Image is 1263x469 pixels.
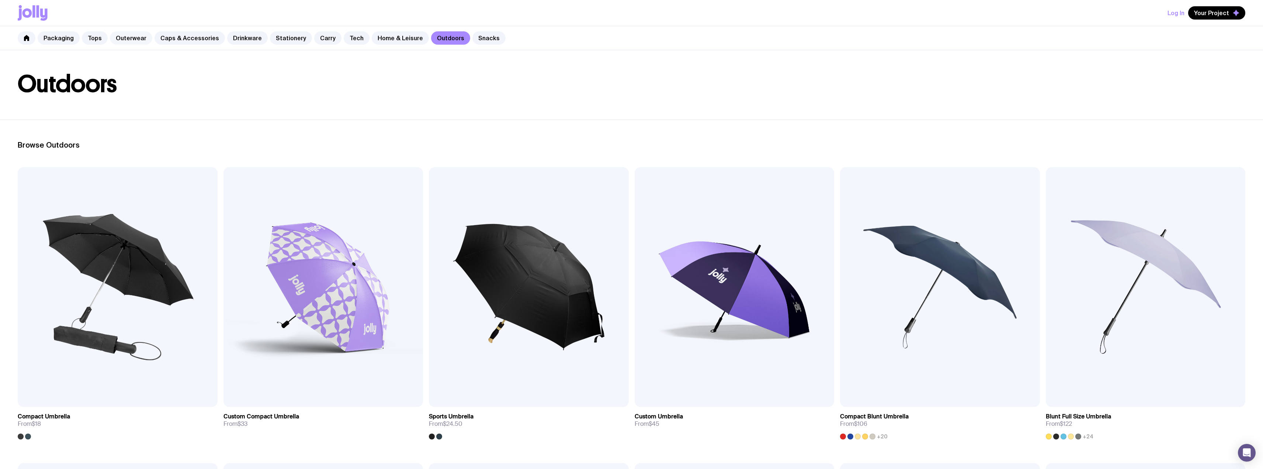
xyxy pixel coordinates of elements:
h3: Compact Umbrella [18,413,70,420]
span: From [1046,420,1072,428]
span: $122 [1060,420,1072,428]
h3: Compact Blunt Umbrella [840,413,909,420]
a: Custom Compact UmbrellaFrom$33 [223,407,423,434]
span: From [18,420,41,428]
span: $33 [237,420,247,428]
a: Custom UmbrellaFrom$45 [635,407,835,434]
a: Packaging [38,31,80,45]
span: From [223,420,247,428]
h3: Sports Umbrella [429,413,473,420]
a: Compact Blunt UmbrellaFrom$106+20 [840,407,1040,439]
span: +24 [1083,434,1093,439]
a: Stationery [270,31,312,45]
span: $24.50 [443,420,462,428]
a: Compact UmbrellaFrom$18 [18,407,218,439]
span: $106 [854,420,867,428]
span: $45 [649,420,659,428]
a: Carry [314,31,341,45]
a: Snacks [472,31,506,45]
a: Home & Leisure [372,31,429,45]
span: From [840,420,867,428]
a: Caps & Accessories [155,31,225,45]
h3: Blunt Full Size Umbrella [1046,413,1111,420]
button: Log In [1167,6,1184,20]
span: From [429,420,462,428]
button: Your Project [1188,6,1245,20]
div: Open Intercom Messenger [1238,444,1256,462]
h2: Browse Outdoors [18,141,1245,149]
a: Blunt Full Size UmbrellaFrom$122+24 [1046,407,1246,439]
a: Outdoors [431,31,470,45]
h3: Custom Compact Umbrella [223,413,299,420]
h3: Custom Umbrella [635,413,683,420]
a: Sports UmbrellaFrom$24.50 [429,407,629,439]
span: $18 [32,420,41,428]
h1: Outdoors [18,72,1245,96]
a: Tops [82,31,108,45]
a: Drinkware [227,31,268,45]
a: Tech [344,31,369,45]
span: From [635,420,659,428]
a: Outerwear [110,31,152,45]
span: +20 [877,434,888,439]
span: Your Project [1194,9,1229,17]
